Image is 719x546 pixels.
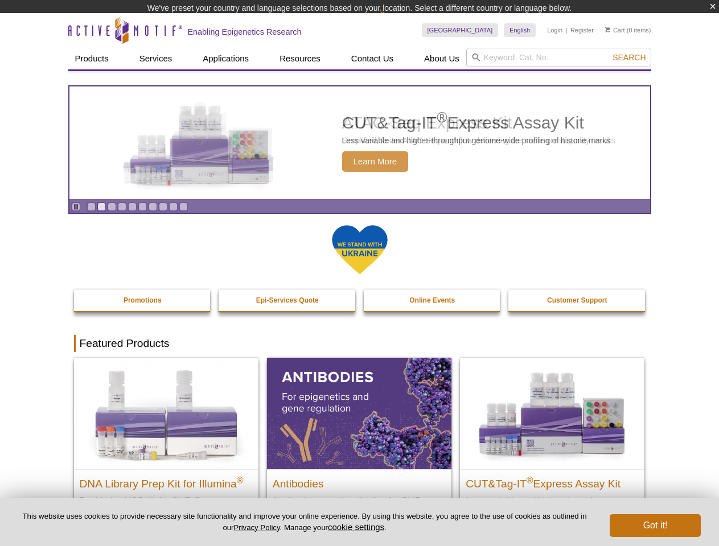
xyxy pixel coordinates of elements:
[460,358,644,469] img: CUT&Tag-IT® Express Assay Kit
[380,9,410,35] img: Change Here
[138,202,147,211] a: Go to slide 6
[87,202,96,211] a: Go to slide 1
[605,23,651,37] li: (0 items)
[466,473,639,490] h2: CUT&Tag-IT Express Assay Kit
[159,202,167,211] a: Go to slide 8
[466,48,651,67] input: Keyword, Cat. No.
[118,202,126,211] a: Go to slide 4
[344,48,400,69] a: Contact Us
[128,202,137,211] a: Go to slide 5
[613,53,646,62] span: Search
[74,289,212,311] a: Promotions
[417,48,466,69] a: About Us
[69,86,650,199] a: CUT&Tag-IT Express Assay Kit CUT&Tag-IT®Express Assay Kit Less variable and higher-throughput gen...
[570,26,594,34] a: Register
[508,289,646,311] a: Customer Support
[108,202,116,211] a: Go to slide 3
[68,48,116,69] a: Products
[133,48,179,69] a: Services
[196,48,256,69] a: Applications
[566,23,568,37] li: |
[74,358,258,469] img: DNA Library Prep Kit for Illumina
[106,80,294,205] img: CUT&Tag-IT Express Assay Kit
[437,109,447,125] sup: ®
[273,473,446,490] h2: Antibodies
[605,27,610,32] img: Your Cart
[527,475,533,485] sup: ®
[328,522,384,532] button: cookie settings
[188,27,302,37] h2: Enabling Epigenetics Research
[547,26,562,34] a: Login
[237,475,244,485] sup: ®
[342,135,611,146] p: Less variable and higher-throughput genome-wide profiling of histone marks
[18,511,591,533] p: This website uses cookies to provide necessary site functionality and improve your online experie...
[504,23,536,37] a: English
[149,202,157,211] a: Go to slide 7
[219,289,356,311] a: Epi-Services Quote
[72,202,80,211] a: Toggle autoplay
[179,202,188,211] a: Go to slide 10
[124,296,162,304] strong: Promotions
[547,296,607,304] strong: Customer Support
[267,358,451,530] a: All Antibodies Antibodies Application-tested antibodies for ChIP, CUT&Tag, and CUT&RUN.
[80,495,253,530] p: Dual Index NGS Kit for ChIP-Seq, CUT&RUN, and ds methylated DNA assays.
[97,202,106,211] a: Go to slide 2
[233,523,280,532] a: Privacy Policy
[409,296,455,304] strong: Online Events
[74,335,646,352] h2: Featured Products
[74,358,258,541] a: DNA Library Prep Kit for Illumina DNA Library Prep Kit for Illumina® Dual Index NGS Kit for ChIP-...
[460,358,644,530] a: CUT&Tag-IT® Express Assay Kit CUT&Tag-IT®Express Assay Kit Less variable and higher-throughput ge...
[609,52,649,63] button: Search
[605,26,625,34] a: Cart
[256,296,319,304] strong: Epi-Services Quote
[342,151,409,172] span: Learn More
[331,224,388,275] img: We Stand With Ukraine
[342,114,611,131] h2: CUT&Tag-IT Express Assay Kit
[69,86,650,199] article: CUT&Tag-IT Express Assay Kit
[273,495,446,519] p: Application-tested antibodies for ChIP, CUT&Tag, and CUT&RUN.
[169,202,178,211] a: Go to slide 9
[267,358,451,469] img: All Antibodies
[466,495,639,519] p: Less variable and higher-throughput genome-wide profiling of histone marks​.
[422,23,499,37] a: [GEOGRAPHIC_DATA]
[80,473,253,490] h2: DNA Library Prep Kit for Illumina
[610,514,701,537] button: Got it!
[273,48,327,69] a: Resources
[364,289,502,311] a: Online Events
